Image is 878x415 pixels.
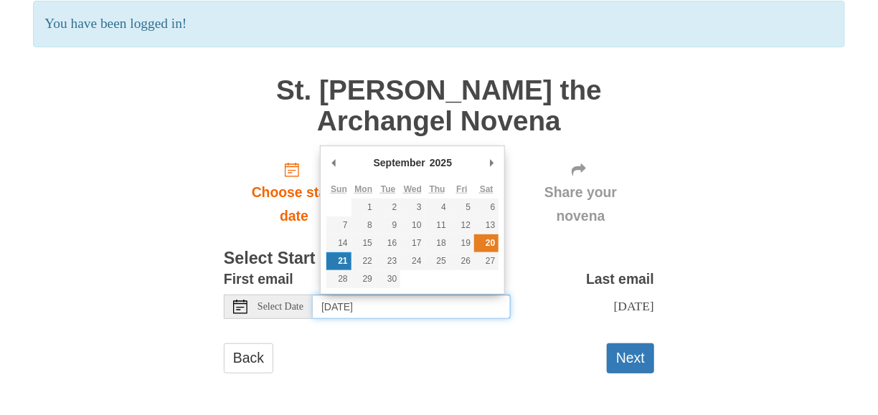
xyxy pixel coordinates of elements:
[450,216,474,234] button: 12
[450,234,474,252] button: 19
[238,181,350,228] span: Choose start date
[224,75,654,136] h1: St. [PERSON_NAME] the Archangel Novena
[586,267,654,291] label: Last email
[326,216,351,234] button: 7
[474,199,499,216] button: 6
[326,270,351,288] button: 28
[351,216,376,234] button: 8
[474,216,499,234] button: 13
[351,270,376,288] button: 29
[376,270,400,288] button: 30
[450,199,474,216] button: 5
[404,184,422,194] abbr: Wednesday
[351,199,376,216] button: 1
[507,151,654,236] div: Click "Next" to confirm your start date first.
[351,234,376,252] button: 15
[326,234,351,252] button: 14
[326,152,341,173] button: Previous Month
[430,184,445,194] abbr: Thursday
[313,295,511,319] input: Use the arrow keys to pick a date
[33,1,844,47] p: You have been logged in!
[331,184,347,194] abbr: Sunday
[425,216,450,234] button: 11
[224,343,273,373] a: Back
[258,302,303,312] span: Select Date
[400,252,425,270] button: 24
[376,252,400,270] button: 23
[521,181,640,228] span: Share your novena
[351,252,376,270] button: 22
[425,199,450,216] button: 4
[484,152,499,173] button: Next Month
[326,252,351,270] button: 21
[376,234,400,252] button: 16
[425,252,450,270] button: 25
[456,184,467,194] abbr: Friday
[224,151,364,236] a: Choose start date
[428,152,454,173] div: 2025
[400,234,425,252] button: 17
[450,252,474,270] button: 26
[376,216,400,234] button: 9
[400,216,425,234] button: 10
[425,234,450,252] button: 18
[474,252,499,270] button: 27
[376,199,400,216] button: 2
[224,267,293,291] label: First email
[355,184,373,194] abbr: Monday
[372,152,428,173] div: September
[381,184,395,194] abbr: Tuesday
[474,234,499,252] button: 20
[400,199,425,216] button: 3
[607,343,654,373] button: Next
[480,184,494,194] abbr: Saturday
[614,299,654,313] span: [DATE]
[224,249,654,268] h3: Select Start Date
